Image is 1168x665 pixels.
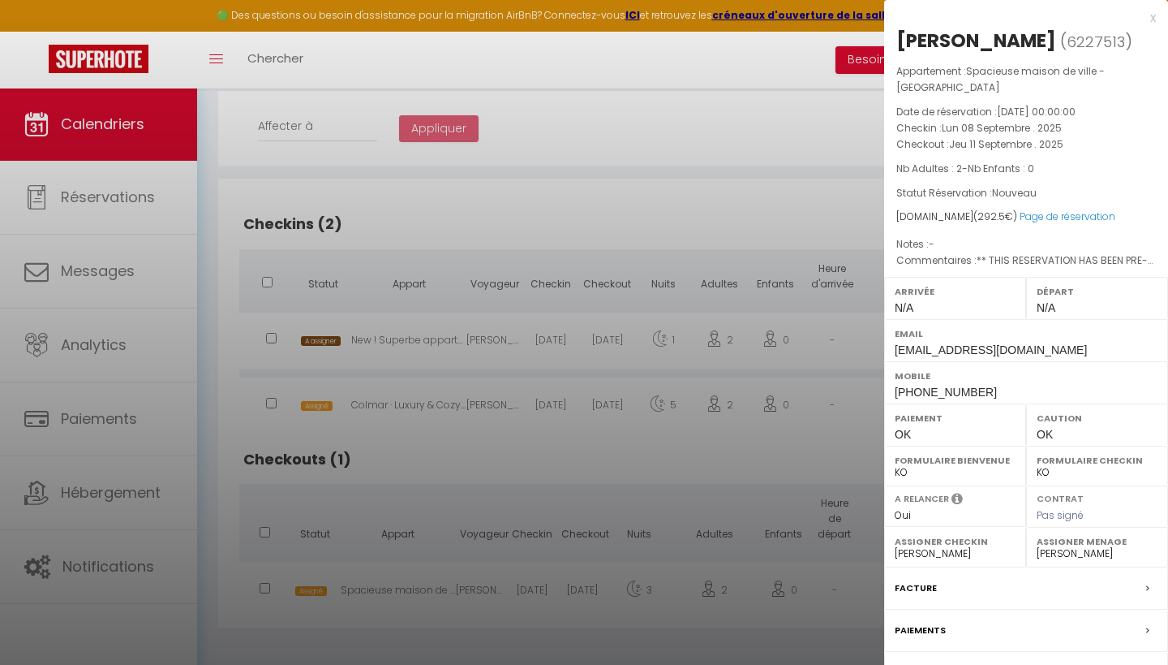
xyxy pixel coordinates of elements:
p: Checkout : [896,136,1156,153]
label: Arrivée [895,283,1016,300]
span: Jeu 11 Septembre . 2025 [949,137,1063,151]
label: Assigner Menage [1037,533,1157,550]
p: Appartement : [896,63,1156,96]
i: Sélectionner OUI si vous souhaiter envoyer les séquences de messages post-checkout [951,492,963,510]
label: Contrat [1037,492,1084,503]
span: - [929,237,934,251]
span: OK [895,428,911,441]
span: Nb Enfants : 0 [968,162,1034,175]
label: Formulaire Checkin [1037,452,1157,469]
p: Notes : [896,236,1156,253]
span: N/A [895,301,913,314]
p: - [896,161,1156,177]
span: OK [1037,428,1053,441]
div: [DOMAIN_NAME] [896,209,1156,225]
label: Email [895,326,1157,342]
label: Paiements [895,622,946,639]
label: Départ [1037,283,1157,300]
label: A relancer [895,492,949,506]
span: Nb Adultes : 2 [896,162,962,175]
span: Pas signé [1037,508,1084,522]
a: Page de réservation [1020,209,1115,223]
label: Assigner Checkin [895,533,1016,550]
div: x [884,8,1156,28]
p: Statut Réservation : [896,185,1156,201]
label: Facture [895,580,937,597]
span: N/A [1037,301,1055,314]
label: Mobile [895,368,1157,384]
label: Caution [1037,410,1157,426]
span: Lun 08 Septembre . 2025 [942,121,1062,135]
label: Paiement [895,410,1016,426]
p: Checkin : [896,120,1156,136]
span: ( €) [973,209,1017,223]
p: Date de réservation : [896,104,1156,120]
label: Formulaire Bienvenue [895,452,1016,469]
span: Spacieuse maison de ville - [GEOGRAPHIC_DATA] [896,64,1105,94]
span: ( ) [1060,30,1132,53]
p: Commentaires : [896,253,1156,269]
span: Nouveau [992,186,1037,200]
div: [PERSON_NAME] [896,28,1056,54]
span: [DATE] 00:00:00 [997,105,1076,119]
span: [PHONE_NUMBER] [895,386,997,399]
span: 292.5 [977,209,1005,223]
span: [EMAIL_ADDRESS][DOMAIN_NAME] [895,343,1087,356]
button: Ouvrir le widget de chat LiveChat [13,6,62,55]
span: 6227513 [1067,32,1125,52]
